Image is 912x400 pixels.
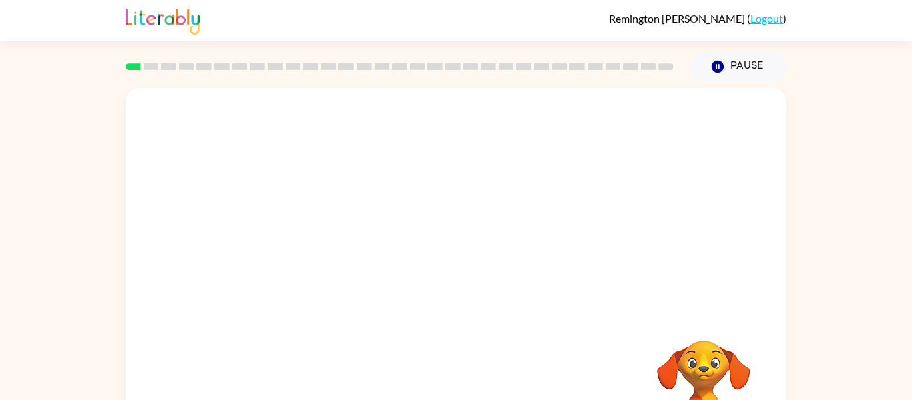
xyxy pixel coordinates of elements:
[609,12,747,25] span: Remington [PERSON_NAME]
[126,5,200,35] img: Literably
[750,12,783,25] a: Logout
[690,51,786,82] button: Pause
[609,12,786,25] div: ( )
